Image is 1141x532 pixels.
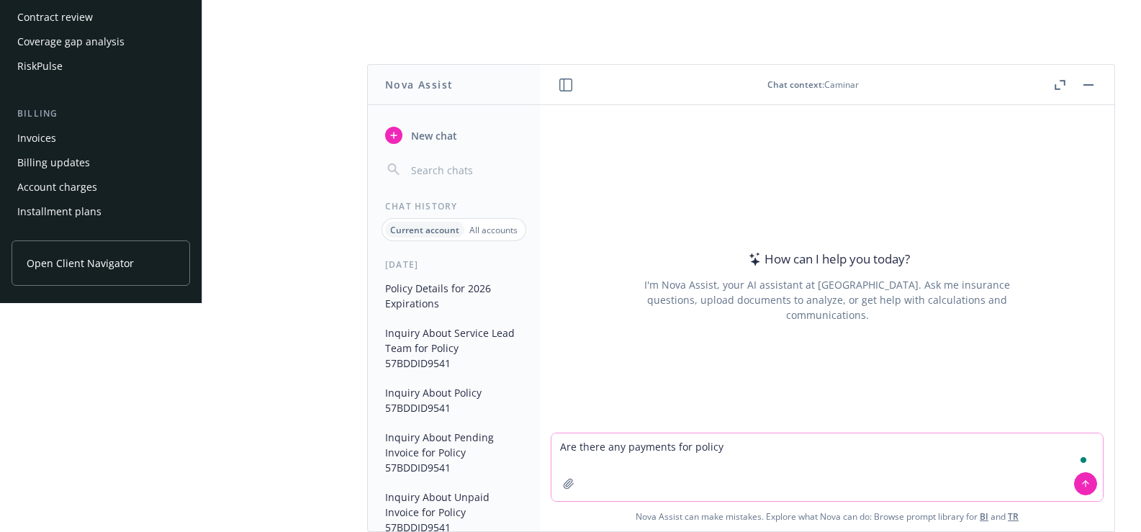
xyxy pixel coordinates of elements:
[368,200,540,212] div: Chat History
[12,151,190,174] a: Billing updates
[390,224,459,236] p: Current account
[379,381,528,420] button: Inquiry About Policy 57BDDID9541
[379,425,528,479] button: Inquiry About Pending Invoice for Policy 57BDDID9541
[767,78,822,91] span: Chat context
[12,55,190,78] a: RiskPulse
[385,77,453,92] h1: Nova Assist
[12,30,190,53] a: Coverage gap analysis
[12,200,190,223] a: Installment plans
[17,200,102,223] div: Installment plans
[17,127,56,150] div: Invoices
[1008,510,1019,523] a: TR
[368,258,540,271] div: [DATE]
[551,433,1103,501] textarea: To enrich screen reader interactions, please activate Accessibility in Grammarly extension settings
[379,276,528,315] button: Policy Details for 2026 Expirations
[408,160,523,180] input: Search chats
[12,176,190,199] a: Account charges
[408,128,457,143] span: New chat
[12,107,190,121] div: Billing
[12,6,190,29] a: Contract review
[17,151,90,174] div: Billing updates
[17,30,125,53] div: Coverage gap analysis
[12,127,190,150] a: Invoices
[379,321,528,375] button: Inquiry About Service Lead Team for Policy 57BDDID9541
[17,6,93,29] div: Contract review
[469,224,518,236] p: All accounts
[546,502,1109,531] span: Nova Assist can make mistakes. Explore what Nova can do: Browse prompt library for and
[379,122,528,148] button: New chat
[980,510,988,523] a: BI
[574,78,1051,91] div: : Caminar
[17,55,63,78] div: RiskPulse
[27,256,134,271] span: Open Client Navigator
[625,277,1029,323] div: I'm Nova Assist, your AI assistant at [GEOGRAPHIC_DATA]. Ask me insurance questions, upload docum...
[744,250,910,269] div: How can I help you today?
[17,176,97,199] div: Account charges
